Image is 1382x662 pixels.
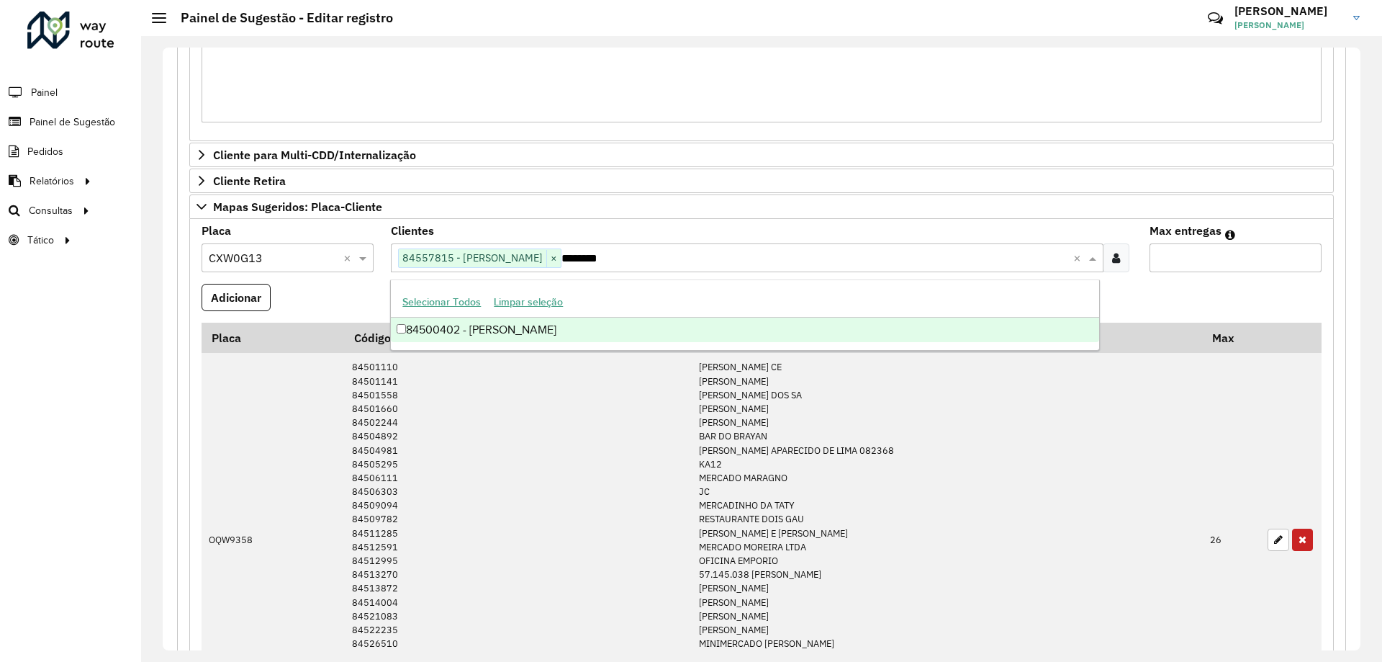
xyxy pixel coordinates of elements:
th: Max [1203,323,1260,353]
label: Max entregas [1150,222,1221,239]
span: Mapas Sugeridos: Placa-Cliente [213,201,382,213]
span: × [546,250,561,267]
label: Clientes [391,222,434,239]
span: Cliente para Multi-CDD/Internalização [213,149,416,161]
span: Relatórios [30,174,74,189]
span: [PERSON_NAME] [1234,19,1342,32]
span: Pedidos [27,144,63,159]
a: Mapas Sugeridos: Placa-Cliente [189,194,1334,219]
button: Limpar seleção [487,291,569,313]
span: Painel [31,85,58,100]
span: Consultas [29,203,73,218]
span: Clear all [1073,249,1085,267]
ng-dropdown-panel: Options list [390,279,1099,351]
button: Selecionar Todos [396,291,487,313]
th: Código Cliente [344,323,691,353]
button: Adicionar [202,284,271,311]
span: Clear all [343,249,356,267]
span: Tático [27,233,54,248]
em: Máximo de clientes que serão colocados na mesma rota com os clientes informados [1225,229,1235,241]
a: Contato Rápido [1200,3,1231,34]
label: Placa [202,222,231,239]
a: Cliente Retira [189,169,1334,193]
th: Placa [202,323,344,353]
span: 84557815 - [PERSON_NAME] [399,249,546,267]
h2: Painel de Sugestão - Editar registro [166,10,393,26]
h3: [PERSON_NAME] [1234,4,1342,18]
span: Cliente Retira [213,175,286,187]
span: Painel de Sugestão [30,115,115,130]
div: 84500402 - [PERSON_NAME] [391,318,1098,342]
a: Cliente para Multi-CDD/Internalização [189,143,1334,167]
